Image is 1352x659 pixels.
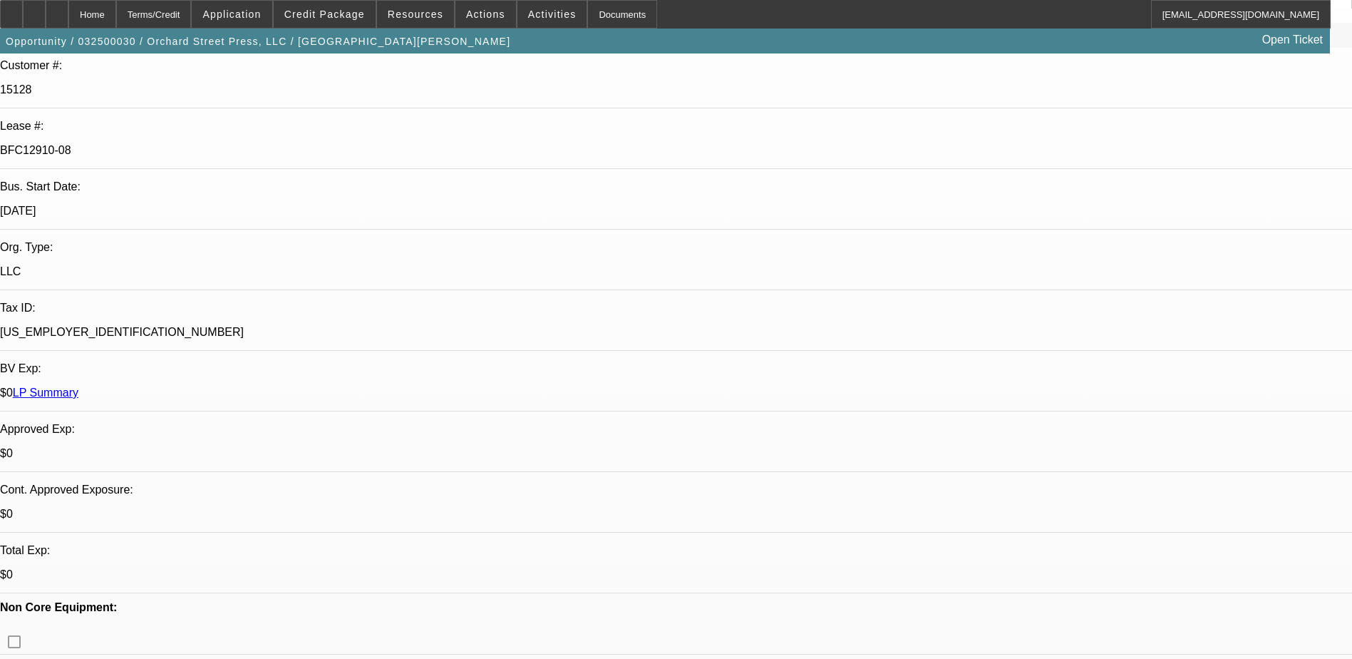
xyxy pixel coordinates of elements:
button: Application [192,1,272,28]
span: Resources [388,9,443,20]
span: Activities [528,9,577,20]
button: Credit Package [274,1,376,28]
a: LP Summary [13,387,78,399]
span: Actions [466,9,505,20]
a: Open Ticket [1256,28,1328,52]
span: Opportunity / 032500030 / Orchard Street Press, LLC / [GEOGRAPHIC_DATA][PERSON_NAME] [6,36,510,47]
button: Actions [455,1,516,28]
button: Activities [517,1,587,28]
span: Credit Package [284,9,365,20]
span: Application [202,9,261,20]
button: Resources [377,1,454,28]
